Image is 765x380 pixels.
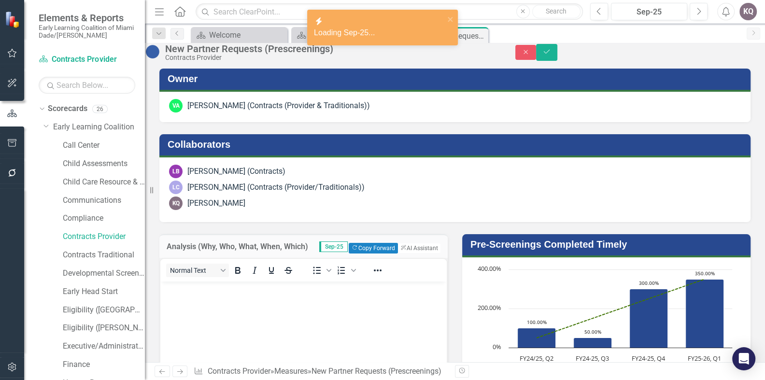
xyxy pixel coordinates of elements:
[187,166,285,177] div: [PERSON_NAME] (Contracts)
[574,338,612,348] path: FY24-25, Q3, 50. % of Prescreenings Processed within 30 days.
[478,303,501,312] text: 200.00%
[63,231,145,242] a: Contracts Provider
[145,44,160,59] img: No Information
[584,328,601,335] text: 50.00%
[165,54,496,61] div: Contracts Provider
[63,177,145,188] a: Child Care Resource & Referral (CCR&R)
[209,29,285,41] div: Welcome
[739,3,757,20] button: KQ
[470,239,746,250] h3: Pre-Screenings Completed Timely
[194,366,447,377] div: » »
[63,250,145,261] a: Contracts Traditional
[63,286,145,297] a: Early Head Start
[274,366,308,376] a: Measures
[187,198,245,209] div: [PERSON_NAME]
[168,73,746,84] h3: Owner
[53,122,145,133] a: Early Learning Coalition
[196,3,583,20] input: Search ClearPoint...
[398,243,440,253] button: AI Assistant
[170,267,217,274] span: Normal Text
[39,24,135,40] small: Early Learning Coalition of Miami Dade/[PERSON_NAME]
[630,289,668,348] path: FY24-25, Q4, 300. % of Prescreenings Processed within 30 days.
[518,280,724,348] g: % of Prescreenings Processed within 30 days, series 2 of 3. Bar series with 4 bars.
[166,264,229,277] button: Block Normal Text
[63,268,145,279] a: Developmental Screening Compliance
[732,347,755,370] div: Open Intercom Messenger
[167,242,314,251] h3: Analysis (Why, Who, What, When, Which)
[614,6,684,18] div: Sep-25
[63,359,145,370] a: Finance
[312,366,441,376] div: New Partner Requests (Prescreenings)
[193,29,285,41] a: Welcome
[520,354,553,363] text: FY24/25, Q2
[546,7,567,15] span: Search
[187,182,365,193] div: [PERSON_NAME] (Contracts (Provider/Traditionals))
[246,264,263,277] button: Italic
[39,77,135,94] input: Search Below...
[4,11,22,28] img: ClearPoint Strategy
[63,341,145,352] a: Executive/Administrative
[169,99,183,113] div: VA
[208,366,270,376] a: Contracts Provider
[165,43,496,54] div: New Partner Requests (Prescreenings)
[314,28,444,39] div: Loading Sep-25...
[535,326,538,330] g: % Benchmark, series 1 of 3. Line with 4 data points.
[532,5,581,18] button: Search
[632,354,666,363] text: FY24-25, Q4
[695,270,715,277] text: 350.00%
[39,54,135,65] a: Contracts Provider
[478,264,501,273] text: 400.00%
[280,264,297,277] button: Strikethrough
[39,12,135,24] span: Elements & Reports
[686,280,724,348] path: FY25-26, Q1, 350. % of Prescreenings Processed within 30 days.
[169,165,183,178] div: LB
[63,140,145,151] a: Call Center
[309,264,333,277] div: Bullet list
[229,264,246,277] button: Bold
[63,305,145,316] a: Eligibility ([GEOGRAPHIC_DATA])
[611,3,687,20] button: Sep-25
[168,139,746,150] h3: Collaborators
[92,105,108,113] div: 26
[518,328,556,348] path: FY24/25, Q2, 100. % of Prescreenings Processed within 30 days.
[576,354,609,363] text: FY24-25, Q3
[333,264,357,277] div: Numbered list
[493,342,501,351] text: 0%
[63,213,145,224] a: Compliance
[639,280,659,286] text: 300.00%
[63,158,145,169] a: Child Assessments
[169,197,183,210] div: KQ
[447,14,454,25] button: close
[294,29,385,41] a: Contract Provider Dashboard
[48,103,87,114] a: Scorecards
[349,243,397,253] button: Copy Forward
[63,323,145,334] a: Eligibility ([PERSON_NAME])
[187,100,370,112] div: [PERSON_NAME] (Contracts (Provider & Traditionals))
[688,354,721,363] text: FY25-26, Q1
[169,181,183,194] div: LC
[63,195,145,206] a: Communications
[369,264,386,277] button: Reveal or hide additional toolbar items
[319,241,348,252] span: Sep-25
[527,319,547,325] text: 100.00%
[263,264,280,277] button: Underline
